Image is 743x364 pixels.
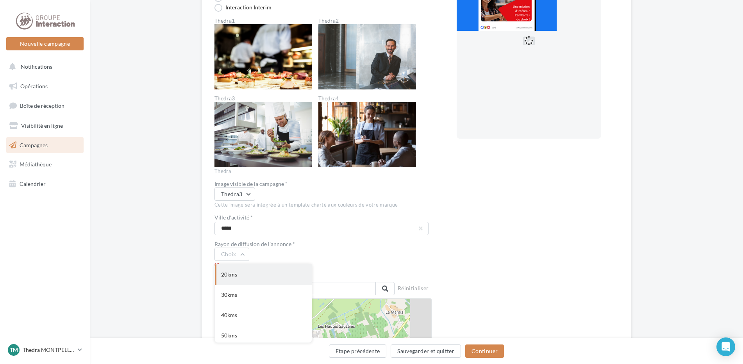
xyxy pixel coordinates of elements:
[20,141,48,148] span: Campagnes
[5,118,85,134] a: Visibilité en ligne
[5,59,82,75] button: Notifications
[318,18,416,23] label: Thedra2
[214,262,432,269] div: Champ en erreur
[6,343,84,357] a: TM Thedra MONTPELLIER
[214,248,249,261] button: Choix
[215,325,312,346] div: 50kms
[391,344,461,358] button: Sauvegarder et quitter
[20,102,64,109] span: Boîte de réception
[10,346,18,354] span: TM
[20,161,52,168] span: Médiathèque
[214,215,425,220] label: Ville d'activité *
[214,4,271,12] label: Interaction Interim
[716,337,735,356] div: Open Intercom Messenger
[214,168,432,175] div: Thedra
[214,202,432,209] div: Cette image sera intégrée à un template charté aux couleurs de votre marque
[5,97,85,114] a: Boîte de réception
[23,346,75,354] p: Thedra MONTPELLIER
[318,96,416,101] label: Thedra4
[318,24,416,89] img: Thedra2
[214,18,312,23] label: Thedra1
[215,285,312,305] div: 30kms
[5,78,85,95] a: Opérations
[214,24,312,89] img: Thedra1
[215,264,312,285] div: 20kms
[21,122,63,129] span: Visibilité en ligne
[5,137,85,153] a: Campagnes
[329,344,387,358] button: Etape précédente
[20,83,48,89] span: Opérations
[395,284,432,294] button: Réinitialiser
[5,176,85,192] a: Calendrier
[318,102,416,167] img: Thedra4
[5,156,85,173] a: Médiathèque
[214,96,312,101] label: Thedra3
[214,181,432,187] div: Image visible de la campagne *
[215,305,312,325] div: 40kms
[214,241,432,247] div: Rayon de diffusion de l'annonce *
[6,37,84,50] button: Nouvelle campagne
[214,102,312,167] img: Thedra3
[214,187,255,201] button: Thedra3
[21,63,52,70] span: Notifications
[465,344,504,358] button: Continuer
[20,180,46,187] span: Calendrier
